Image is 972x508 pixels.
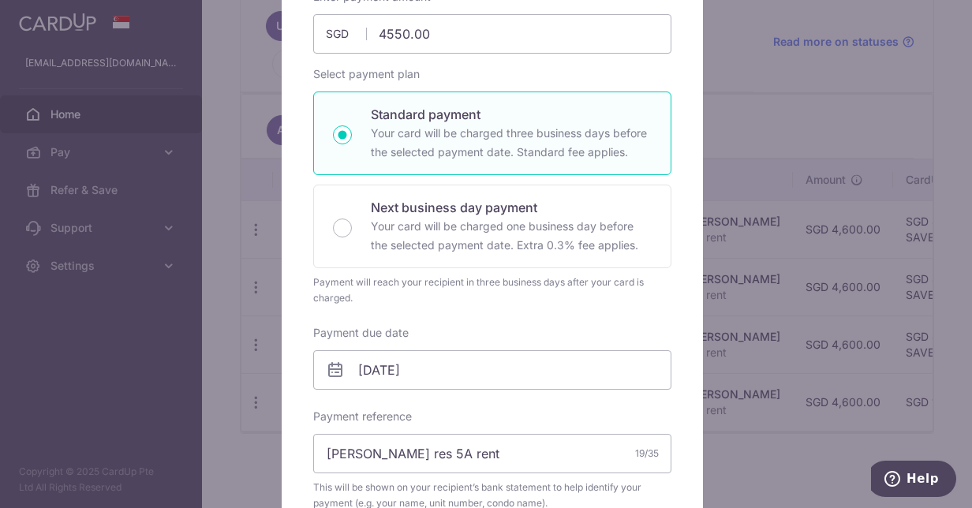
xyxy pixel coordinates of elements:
[371,105,652,124] p: Standard payment
[313,325,409,341] label: Payment due date
[313,350,671,390] input: DD / MM / YYYY
[313,14,671,54] input: 0.00
[871,461,956,500] iframe: Opens a widget where you can find more information
[371,124,652,162] p: Your card will be charged three business days before the selected payment date. Standard fee appl...
[313,409,412,424] label: Payment reference
[371,198,652,217] p: Next business day payment
[313,66,420,82] label: Select payment plan
[326,26,367,42] span: SGD
[371,217,652,255] p: Your card will be charged one business day before the selected payment date. Extra 0.3% fee applies.
[635,446,659,461] div: 19/35
[313,275,671,306] div: Payment will reach your recipient in three business days after your card is charged.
